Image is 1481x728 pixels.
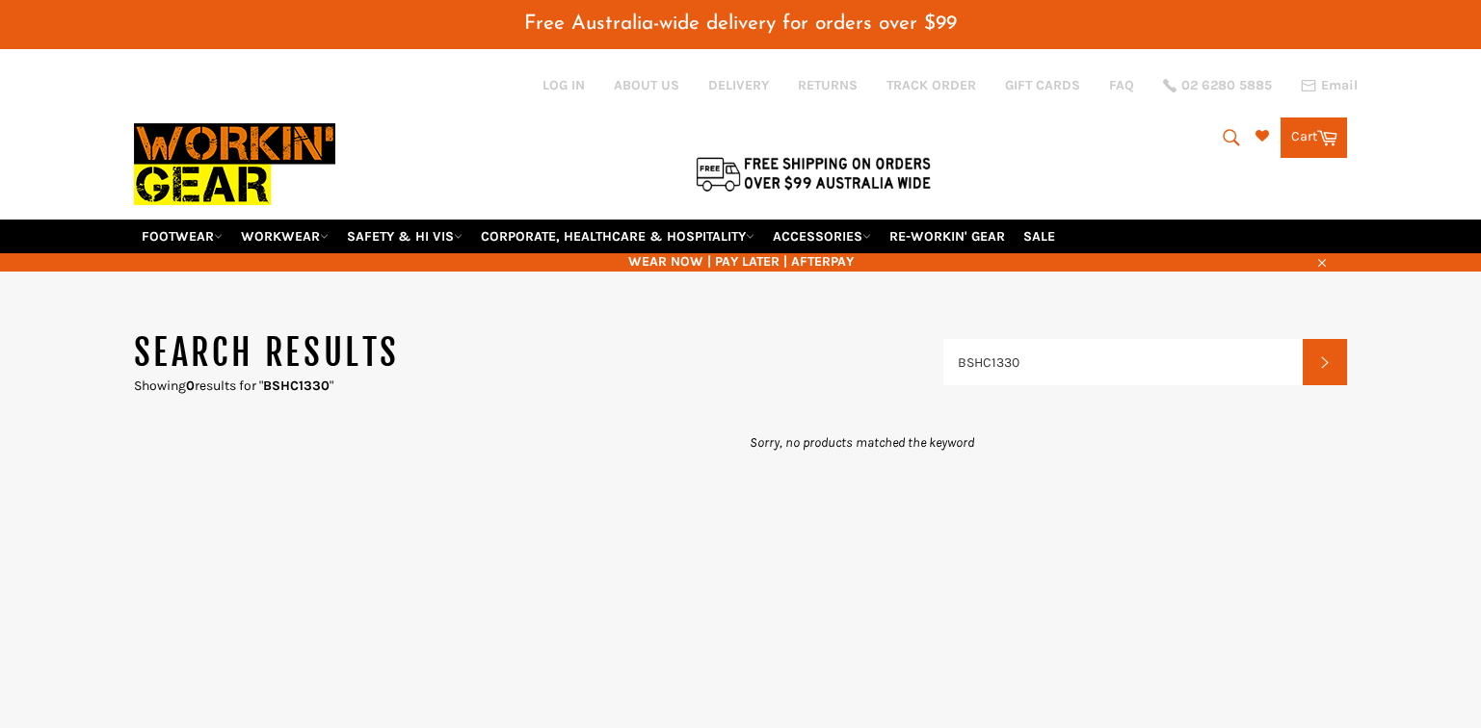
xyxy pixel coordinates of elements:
a: DELIVERY [708,76,769,94]
a: CORPORATE, HEALTHCARE & HOSPITALITY [473,220,762,253]
a: SALE [1016,220,1063,253]
p: Showing results for " " [134,377,943,395]
span: 02 6280 5885 [1181,79,1272,92]
a: ACCESSORIES [765,220,879,253]
a: 02 6280 5885 [1163,79,1272,92]
input: Search [943,339,1304,385]
a: ABOUT US [614,76,679,94]
a: GIFT CARDS [1005,76,1080,94]
h1: Search results [134,329,943,377]
a: RE-WORKIN' GEAR [882,220,1013,253]
strong: BSHC1330 [263,377,330,394]
a: Email [1301,78,1358,93]
a: SAFETY & HI VIS [339,220,470,253]
em: Sorry, no products matched the keyword [750,434,974,451]
a: RETURNS [798,76,858,94]
a: FAQ [1109,76,1134,94]
span: Free Australia-wide delivery for orders over $99 [524,13,957,34]
img: Workin Gear leaders in Workwear, Safety Boots, PPE, Uniforms. Australia's No.1 in Workwear [134,110,335,219]
a: Cart [1281,117,1347,158]
a: WORKWEAR [233,220,336,253]
span: Email [1321,79,1358,92]
a: Log in [542,77,585,93]
a: TRACK ORDER [886,76,976,94]
img: Flat $9.95 shipping Australia wide [693,153,934,194]
span: WEAR NOW | PAY LATER | AFTERPAY [134,252,1348,271]
a: FOOTWEAR [134,220,230,253]
strong: 0 [186,377,195,394]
